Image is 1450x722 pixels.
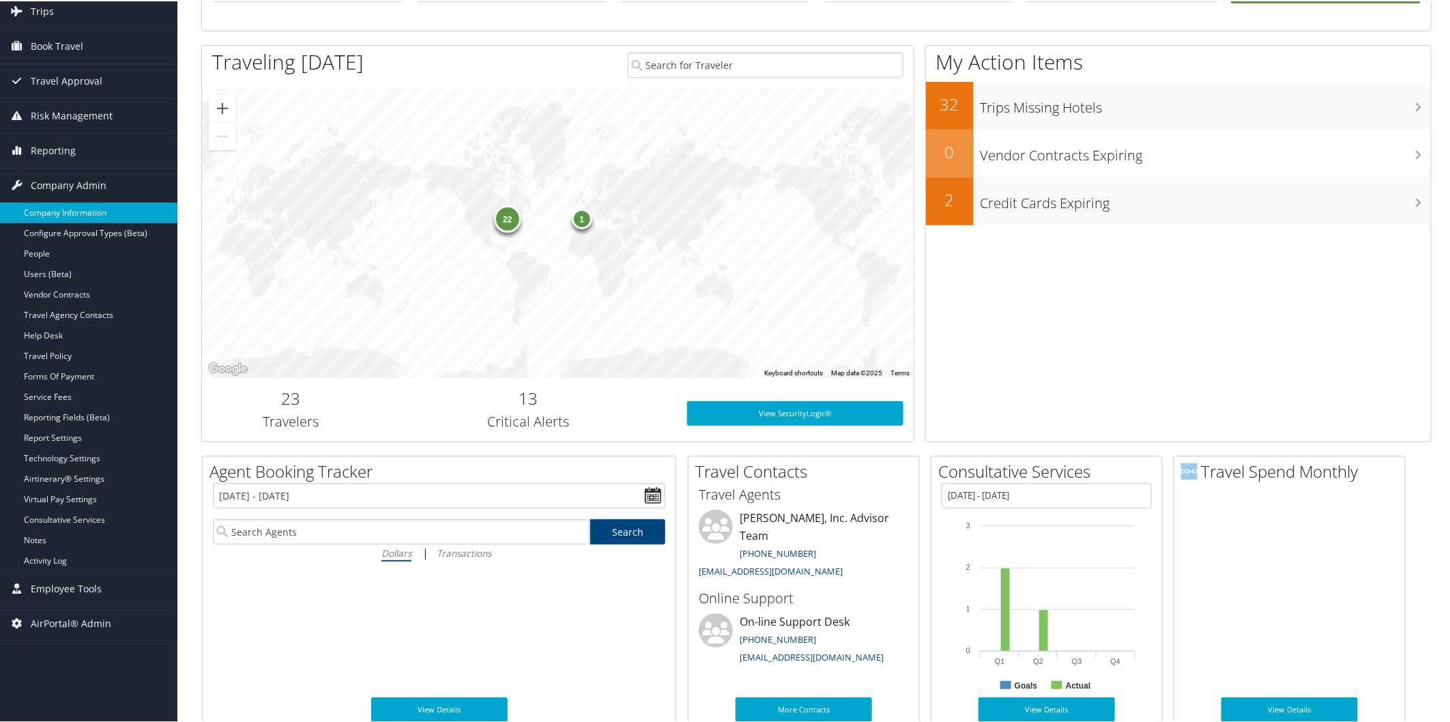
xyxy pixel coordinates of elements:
[926,176,1432,224] a: 2Credit Cards Expiring
[966,520,970,528] tspan: 3
[212,386,370,409] h2: 23
[926,91,974,115] h2: 32
[628,51,904,76] input: Search for Traveler
[572,207,592,228] div: 1
[31,167,106,201] span: Company Admin
[1033,656,1043,664] text: Q2
[381,545,411,558] i: Dollars
[31,571,102,605] span: Employee Tools
[966,645,970,653] tspan: 0
[699,564,843,576] a: [EMAIL_ADDRESS][DOMAIN_NAME]
[699,484,909,503] h3: Travel Agents
[740,650,884,662] a: [EMAIL_ADDRESS][DOMAIN_NAME]
[213,543,665,560] div: |
[692,508,916,581] li: [PERSON_NAME], Inc. Advisor Team
[209,459,676,482] h2: Agent Booking Tracker
[31,63,102,97] span: Travel Approval
[926,128,1432,176] a: 0Vendor Contracts Expiring
[764,367,823,377] button: Keyboard shortcuts
[494,204,521,231] div: 22
[926,139,974,162] h2: 0
[926,187,974,210] h2: 2
[926,81,1432,128] a: 32Trips Missing Hotels
[692,612,916,668] li: On-line Support Desk
[1221,696,1358,721] a: View Details
[890,368,910,375] a: Terms (opens in new tab)
[966,603,970,611] tspan: 1
[31,98,113,132] span: Risk Management
[695,459,919,482] h2: Travel Contacts
[390,411,667,430] h3: Critical Alerts
[1181,462,1198,478] img: domo-logo.png
[981,138,1432,164] h3: Vendor Contracts Expiring
[205,359,250,377] a: Open this area in Google Maps (opens a new window)
[938,459,1162,482] h2: Consultative Services
[1015,680,1038,689] text: Goals
[1110,656,1120,664] text: Q4
[736,696,872,721] a: More Contacts
[995,656,1005,664] text: Q1
[212,46,364,75] h1: Traveling [DATE]
[740,546,816,558] a: [PHONE_NUMBER]
[371,696,508,721] a: View Details
[209,93,236,121] button: Zoom in
[926,46,1432,75] h1: My Action Items
[1066,680,1091,689] text: Actual
[1072,656,1082,664] text: Q3
[590,518,666,543] a: Search
[213,518,590,543] input: Search Agents
[212,411,370,430] h3: Travelers
[740,632,816,644] a: [PHONE_NUMBER]
[31,28,83,62] span: Book Travel
[1181,459,1405,482] h2: Travel Spend Monthly
[966,562,970,570] tspan: 2
[205,359,250,377] img: Google
[31,132,76,167] span: Reporting
[31,605,111,639] span: AirPortal® Admin
[981,90,1432,116] h3: Trips Missing Hotels
[437,545,491,558] i: Transactions
[209,121,236,149] button: Zoom out
[831,368,882,375] span: Map data ©2025
[699,588,909,607] h3: Online Support
[978,696,1115,721] a: View Details
[981,186,1432,212] h3: Credit Cards Expiring
[390,386,667,409] h2: 13
[687,400,904,424] a: View SecurityLogic®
